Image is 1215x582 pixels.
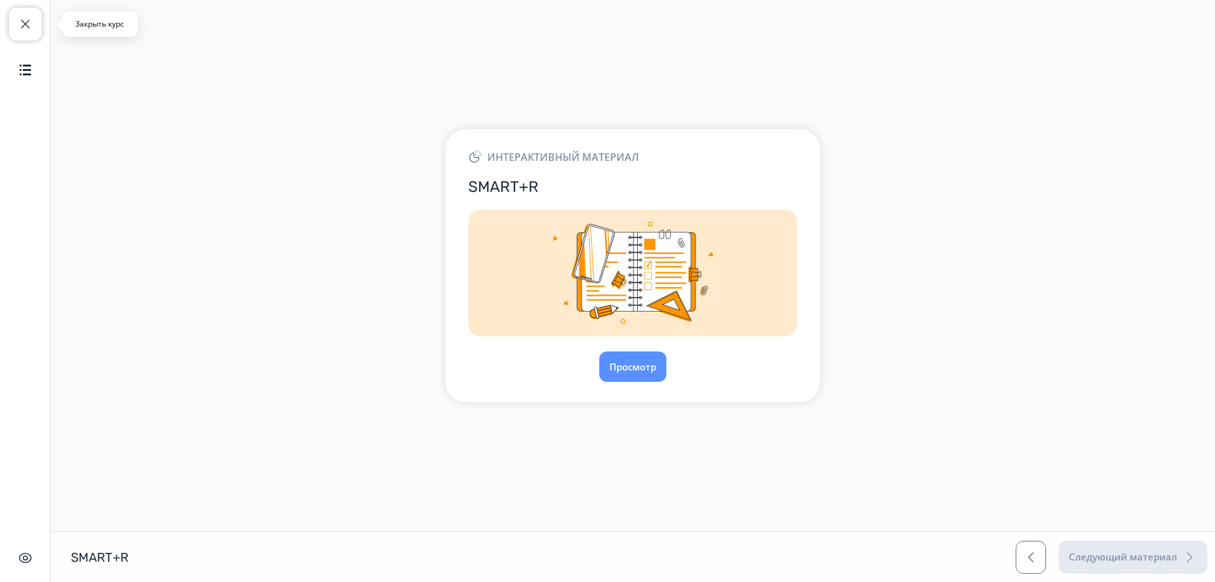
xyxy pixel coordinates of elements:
[468,177,797,197] h3: SMART+R
[468,210,797,336] img: Img
[18,62,33,77] img: Содержание
[18,550,33,566] img: Скрыть интерфейс
[9,8,42,41] button: Закрыть курс
[468,149,797,165] div: Интерактивный материал
[599,351,666,382] button: Просмотр
[71,549,128,566] h1: SMART+R
[70,19,130,29] p: Закрыть курс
